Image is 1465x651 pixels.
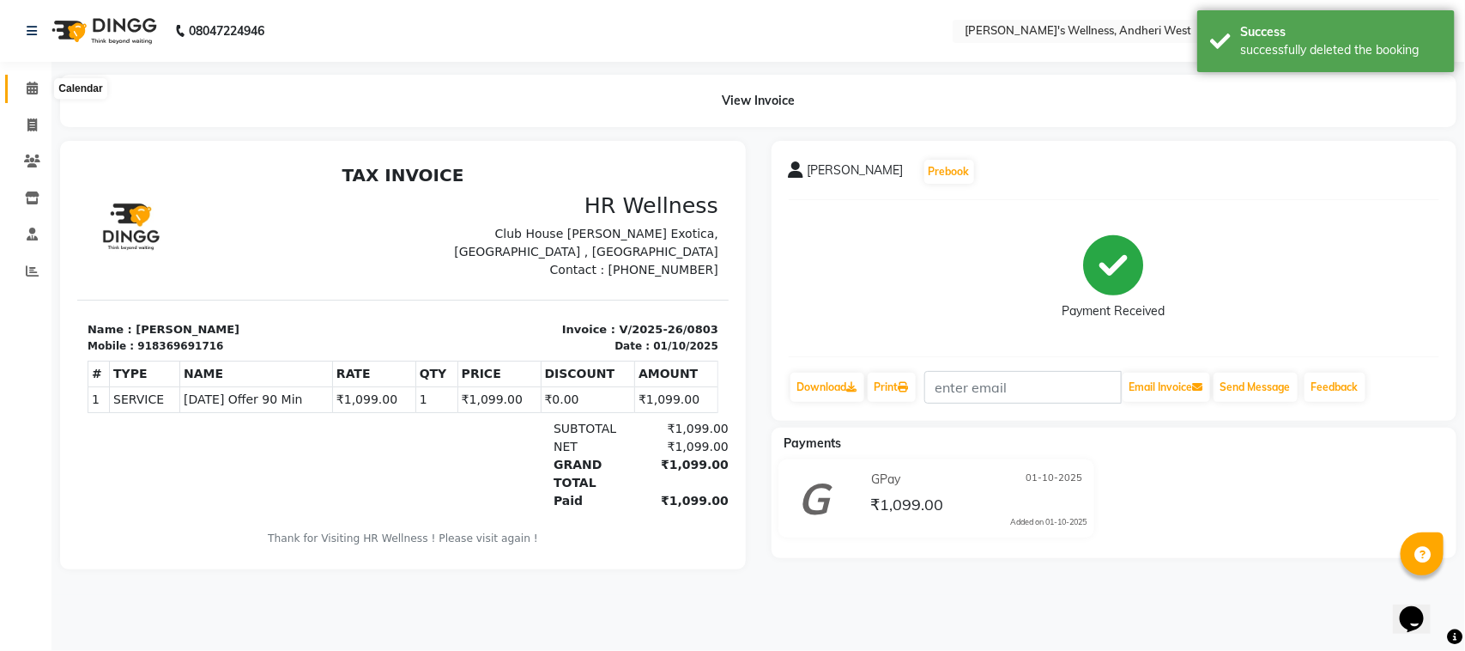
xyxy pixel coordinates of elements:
[103,203,256,228] th: NAME
[559,262,651,280] div: ₹1,099.00
[463,228,557,254] td: ₹0.00
[11,228,33,254] td: 1
[558,203,641,228] th: AMOUNT
[1305,373,1365,402] a: Feedback
[60,75,1456,127] div: View Invoice
[558,228,641,254] td: ₹1,099.00
[559,298,651,334] div: ₹1,099.00
[808,161,904,186] span: [PERSON_NAME]
[54,79,106,100] div: Calendar
[60,180,146,196] div: 918369691716
[11,203,33,228] th: #
[1214,373,1298,402] button: Send Message
[924,371,1122,404] input: enter email
[466,262,559,280] div: SUBTOTAL
[44,7,161,55] img: logo
[10,163,316,180] p: Name : [PERSON_NAME]
[576,180,641,196] div: 01/10/2025
[255,203,338,228] th: RATE
[790,373,864,402] a: Download
[463,203,557,228] th: DISCOUNT
[868,373,916,402] a: Print
[33,228,103,254] td: SERVICE
[466,334,559,352] div: Paid
[338,203,380,228] th: QTY
[870,495,943,519] span: ₹1,099.00
[380,228,463,254] td: ₹1,099.00
[10,373,641,388] p: Thank for Visiting HR Wellness ! Please visit again !
[10,7,641,27] h2: TAX INVOICE
[871,471,900,489] span: GPay
[559,280,651,298] div: ₹1,099.00
[1240,41,1442,59] div: successfully deleted the booking
[33,203,103,228] th: TYPE
[1240,23,1442,41] div: Success
[1062,303,1165,321] div: Payment Received
[380,203,463,228] th: PRICE
[924,160,974,184] button: Prebook
[559,334,651,352] div: ₹1,099.00
[189,7,264,55] b: 08047224946
[336,163,642,180] p: Invoice : V/2025-26/0803
[466,280,559,298] div: NET
[10,180,57,196] div: Mobile :
[1026,471,1083,489] span: 01-10-2025
[1011,516,1087,528] div: Added on 01-10-2025
[336,103,642,121] p: Contact : [PHONE_NUMBER]
[255,228,338,254] td: ₹1,099.00
[336,67,642,103] p: Club House [PERSON_NAME] Exotica, [GEOGRAPHIC_DATA] , [GEOGRAPHIC_DATA]
[1123,373,1210,402] button: Email Invoice
[466,298,559,334] div: GRAND TOTAL
[336,34,642,60] h3: HR Wellness
[1393,582,1448,634] iframe: chat widget
[338,228,380,254] td: 1
[537,180,572,196] div: Date :
[784,435,842,451] span: Payments
[106,233,251,251] span: [DATE] Offer 90 Min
